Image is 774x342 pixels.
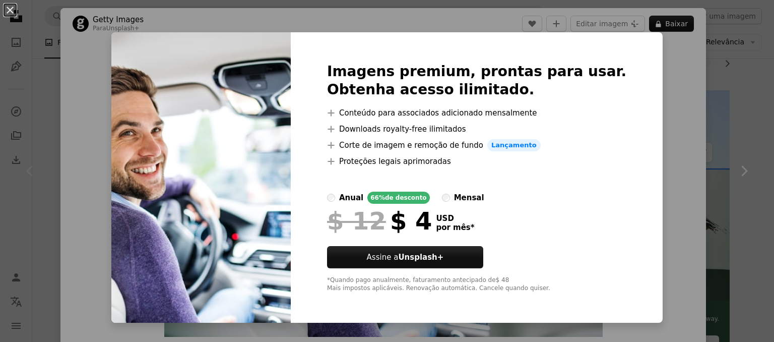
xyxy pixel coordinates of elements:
h2: Imagens premium, prontas para usar. Obtenha acesso ilimitado. [327,63,626,99]
div: mensal [454,192,484,204]
li: Corte de imagem e remoção de fundo [327,139,626,151]
input: anual66%de desconto [327,194,335,202]
img: premium_photo-1681821679118-bb069eeb2d98 [111,32,291,323]
span: por mês * [436,223,474,232]
li: Proteções legais aprimoradas [327,155,626,167]
input: mensal [442,194,450,202]
li: Downloads royalty-free ilimitados [327,123,626,135]
div: anual [339,192,363,204]
div: 66% de desconto [367,192,429,204]
div: *Quando pago anualmente, faturamento antecipado de $ 48 Mais impostos aplicáveis. Renovação autom... [327,276,626,293]
strong: Unsplash+ [398,253,443,262]
li: Conteúdo para associados adicionado mensalmente [327,107,626,119]
span: $ 12 [327,208,386,234]
span: Lançamento [487,139,541,151]
div: $ 4 [327,208,432,234]
button: Assine aUnsplash+ [327,246,483,268]
span: USD [436,214,474,223]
